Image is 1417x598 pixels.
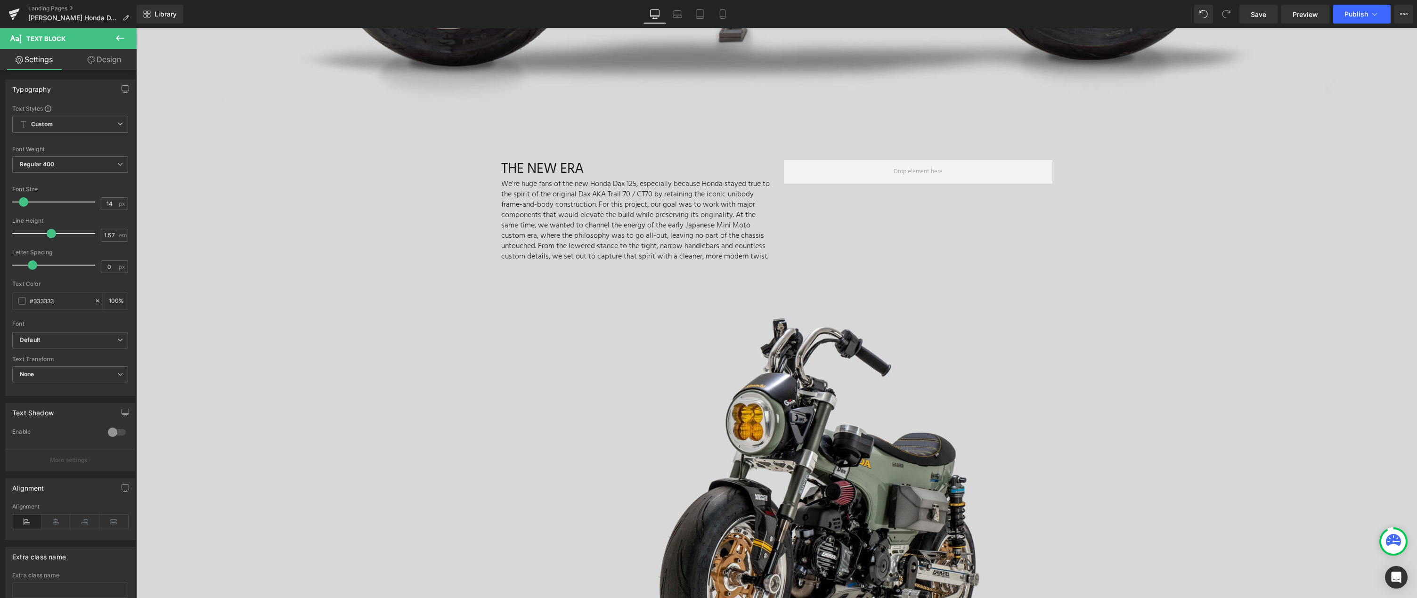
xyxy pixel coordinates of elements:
a: Design [70,49,138,70]
div: Extra class name [12,572,128,579]
p: We’re huge fans of the new Honda Dax 125, especially because Honda stayed true to the spirit of t... [365,151,634,234]
span: [PERSON_NAME] Honda DAX 125 [28,14,119,22]
span: Publish [1344,10,1368,18]
b: None [20,371,34,378]
div: Text Transform [12,356,128,363]
span: px [119,264,127,270]
span: Preview [1293,9,1318,19]
a: New Library [137,5,183,24]
div: Alignment [12,503,128,510]
div: Open Intercom Messenger [1385,566,1408,589]
h3: THE NEW ERA [365,132,634,151]
button: Publish [1333,5,1391,24]
a: Landing Pages [28,5,137,12]
input: Color [30,296,90,306]
div: Typography [12,80,51,93]
div: Enable [12,428,98,438]
div: Alignment [12,479,44,492]
p: More settings [50,456,88,464]
div: Letter Spacing [12,249,128,256]
button: More [1394,5,1413,24]
div: Font [12,321,128,327]
a: Desktop [643,5,666,24]
span: Save [1251,9,1266,19]
span: Text Block [26,35,65,42]
button: Undo [1194,5,1213,24]
div: Text Color [12,281,128,287]
b: Custom [31,121,53,129]
span: px [119,201,127,207]
div: % [105,293,128,309]
div: Line Height [12,218,128,224]
span: em [119,232,127,238]
a: Preview [1281,5,1329,24]
a: Tablet [689,5,711,24]
b: Regular 400 [20,161,55,168]
i: Default [20,336,40,344]
div: Text Styles [12,105,128,112]
button: Redo [1217,5,1236,24]
div: Extra class name [12,548,66,561]
div: Text Shadow [12,404,54,417]
div: Font Weight [12,146,128,153]
span: Library [155,10,177,18]
a: Mobile [711,5,734,24]
button: More settings [6,449,135,471]
div: Font Size [12,186,128,193]
a: Laptop [666,5,689,24]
